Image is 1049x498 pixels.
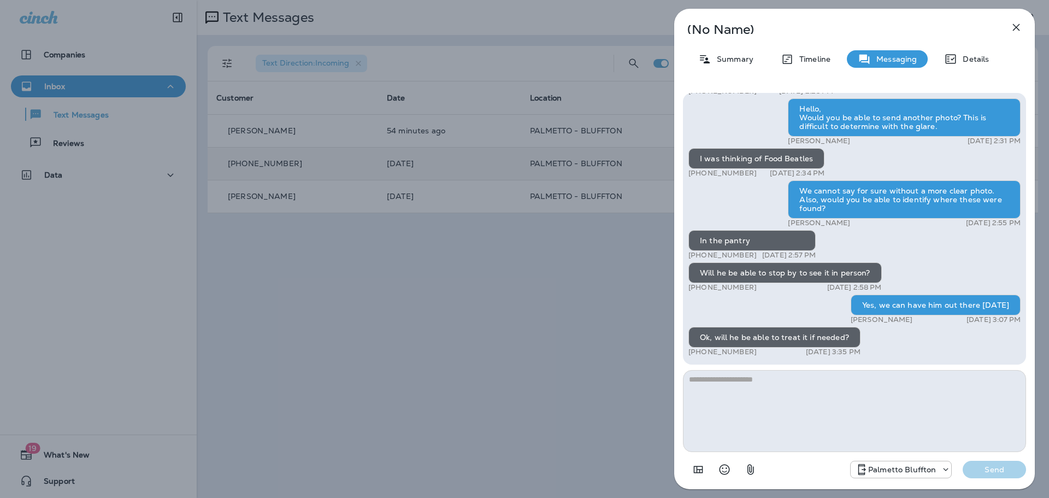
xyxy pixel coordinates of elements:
p: Timeline [794,55,830,63]
p: [DATE] 2:58 PM [827,283,882,292]
p: [PHONE_NUMBER] [688,348,757,356]
p: [DATE] 2:31 PM [968,137,1021,145]
p: Details [957,55,989,63]
p: [PERSON_NAME] [788,219,850,227]
div: Hello, Would you be able to send another photo? This is difficult to determine with the glare. [788,98,1021,137]
div: Will he be able to stop by to see it in person? [688,262,882,283]
p: [PERSON_NAME] [788,137,850,145]
div: We cannot say for sure without a more clear photo. Also, would you be able to identify where thes... [788,180,1021,219]
p: [PHONE_NUMBER] [688,251,757,260]
p: [PHONE_NUMBER] [688,169,757,178]
p: [DATE] 2:34 PM [770,169,824,178]
p: [DATE] 3:07 PM [967,315,1021,324]
div: Ok, will he be able to treat it if needed? [688,327,861,348]
p: [PHONE_NUMBER] [688,283,757,292]
button: Select an emoji [714,459,735,481]
button: Add in a premade template [687,459,709,481]
div: In the pantry [688,230,816,251]
p: [PERSON_NAME] [851,315,913,324]
p: Summary [711,55,753,63]
div: Yes, we can have him out there [DATE] [851,295,1021,315]
p: [DATE] 2:57 PM [762,251,816,260]
div: I was thinking of Food Beatles [688,148,824,169]
p: (No Name) [687,25,986,34]
p: Messaging [871,55,917,63]
p: [DATE] 3:35 PM [806,348,861,356]
div: +1 (843) 604-3631 [851,463,951,476]
p: [DATE] 2:55 PM [966,219,1021,227]
p: Palmetto Bluffton [868,465,936,474]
